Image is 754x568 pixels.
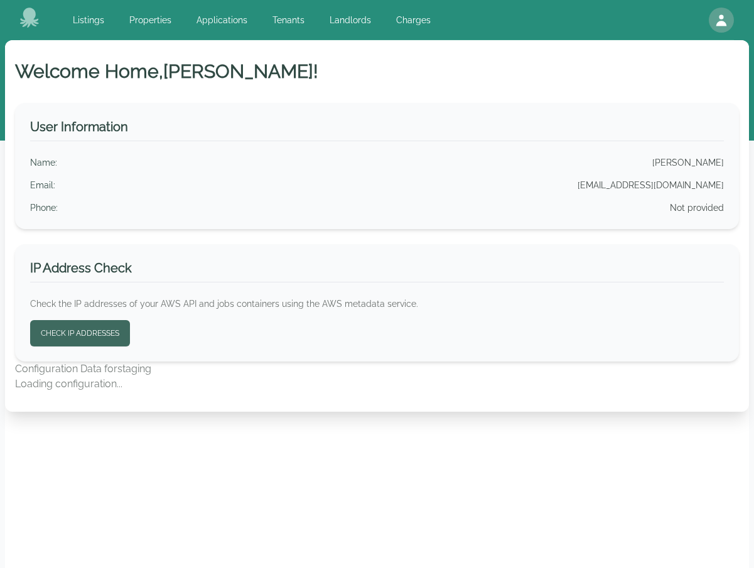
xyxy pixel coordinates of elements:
[122,9,179,31] a: Properties
[65,9,112,31] a: Listings
[670,201,724,214] div: Not provided
[30,156,57,169] div: Name :
[265,9,312,31] a: Tenants
[15,377,739,392] p: Loading configuration...
[30,297,724,310] p: Check the IP addresses of your AWS API and jobs containers using the AWS metadata service.
[30,179,55,191] div: Email :
[30,118,724,141] h3: User Information
[15,60,739,83] h1: Welcome Home, [PERSON_NAME] !
[30,201,58,214] div: Phone :
[30,320,130,346] button: Check IP Addresses
[30,259,724,282] h3: IP Address Check
[389,9,438,31] a: Charges
[322,9,379,31] a: Landlords
[652,156,724,169] div: [PERSON_NAME]
[15,362,739,377] p: Configuration Data for staging
[189,9,255,31] a: Applications
[578,179,724,191] div: [EMAIL_ADDRESS][DOMAIN_NAME]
